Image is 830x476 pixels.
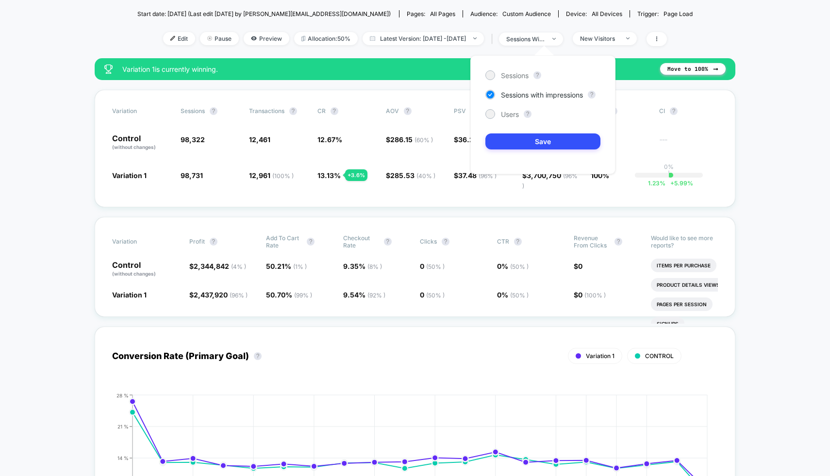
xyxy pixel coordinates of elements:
button: ? [254,352,262,360]
span: 0 [420,291,445,299]
p: Control [112,261,180,278]
span: all pages [430,10,455,17]
span: Custom Audience [502,10,551,17]
span: ( 100 % ) [584,292,606,299]
li: Pages Per Session [651,297,713,311]
span: 12,961 [249,171,294,180]
button: ? [210,107,217,115]
span: 5.99 % [665,180,693,187]
span: ( 99 % ) [294,292,312,299]
span: 3,700,750 [522,171,578,189]
button: ? [524,110,531,118]
img: success_star [104,65,113,74]
span: $ [522,171,578,189]
button: ? [307,238,315,246]
span: 98,731 [181,171,203,180]
span: all devices [592,10,622,17]
span: (without changes) [112,271,156,277]
button: ? [384,238,392,246]
img: end [626,37,630,39]
span: 286.15 [390,135,433,144]
div: New Visitors [580,35,619,42]
tspan: 14 % [117,455,129,460]
img: end [207,36,212,41]
button: ? [588,91,596,98]
span: $ [574,291,606,299]
img: calendar [370,36,375,41]
span: (without changes) [112,144,156,150]
span: CONTROL [645,352,674,360]
span: $ [386,171,435,180]
span: 36.27 [458,135,495,144]
span: $ [189,262,246,270]
span: Checkout Rate [343,234,379,249]
span: ( 96 % ) [522,172,578,189]
span: Clicks [420,238,437,245]
span: ( 96 % ) [230,292,248,299]
span: 0 [420,262,445,270]
span: 50.70 % [266,291,312,299]
tspan: 21 % [117,423,129,429]
span: ( 60 % ) [415,136,433,144]
span: --- [659,137,718,151]
span: $ [574,262,582,270]
div: Pages: [407,10,455,17]
p: 0% [664,163,674,170]
span: Variation 1 [586,352,614,360]
span: CR [317,107,326,115]
button: ? [670,107,678,115]
tspan: 28 % [116,392,129,398]
span: ( 50 % ) [510,292,529,299]
img: end [473,37,477,39]
span: 0 % [497,262,529,270]
span: ( 4 % ) [231,263,246,270]
span: Variation [112,107,166,115]
li: Product Details Views Rate [651,278,740,292]
img: end [552,38,556,40]
span: $ [189,291,248,299]
span: Start date: [DATE] (Last edit [DATE] by [PERSON_NAME][EMAIL_ADDRESS][DOMAIN_NAME]) [137,10,391,17]
span: 37.48 [458,171,497,180]
span: 9.54 % [343,291,385,299]
span: PSV [454,107,466,115]
span: ( 40 % ) [416,172,435,180]
span: Add To Cart Rate [266,234,302,249]
span: ( 50 % ) [426,263,445,270]
button: ? [210,238,217,246]
span: Sessions [181,107,205,115]
div: sessions with impression [506,35,545,43]
span: AOV [386,107,399,115]
span: $ [454,171,497,180]
img: edit [170,36,175,41]
span: Page Load [664,10,693,17]
button: ? [614,238,622,246]
span: 12.67 % [317,135,342,144]
span: 2,344,842 [194,262,246,270]
p: Would like to see more reports? [651,234,718,249]
span: + [670,180,674,187]
span: ( 1 % ) [293,263,307,270]
span: | [489,32,499,46]
button: ? [514,238,522,246]
li: Items Per Purchase [651,259,716,272]
img: rebalance [301,36,305,41]
button: Move to 100% [660,63,726,75]
li: Signups [651,317,684,330]
span: Edit [163,32,195,45]
div: Trigger: [637,10,693,17]
span: Users [501,110,519,118]
span: Latest Version: [DATE] - [DATE] [363,32,484,45]
span: Variation [112,234,166,249]
span: Sessions with impressions [501,91,583,99]
button: ? [533,71,541,79]
span: 1.23 % [648,180,665,187]
span: Transactions [249,107,284,115]
span: $ [454,135,495,144]
span: Device: [558,10,630,17]
span: ( 8 % ) [367,263,382,270]
p: Control [112,134,171,151]
span: 285.53 [390,171,435,180]
div: + 3.6 % [345,169,367,181]
button: ? [289,107,297,115]
span: 98,322 [181,135,205,144]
